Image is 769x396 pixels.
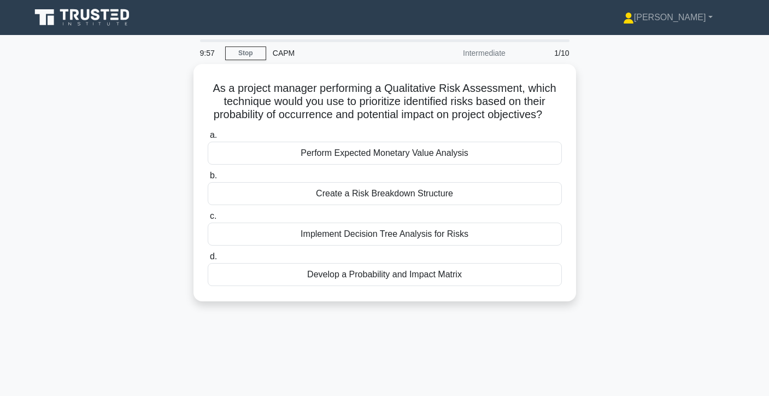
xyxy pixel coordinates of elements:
[208,263,562,286] div: Develop a Probability and Impact Matrix
[193,42,225,64] div: 9:57
[208,223,562,246] div: Implement Decision Tree Analysis for Risks
[266,42,416,64] div: CAPM
[210,211,216,220] span: c.
[207,81,563,122] h5: As a project manager performing a Qualitative Risk Assessment, which technique would you use to p...
[208,142,562,165] div: Perform Expected Monetary Value Analysis
[210,171,217,180] span: b.
[512,42,576,64] div: 1/10
[225,46,266,60] a: Stop
[210,130,217,139] span: a.
[416,42,512,64] div: Intermediate
[208,182,562,205] div: Create a Risk Breakdown Structure
[597,7,739,28] a: [PERSON_NAME]
[210,252,217,261] span: d.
